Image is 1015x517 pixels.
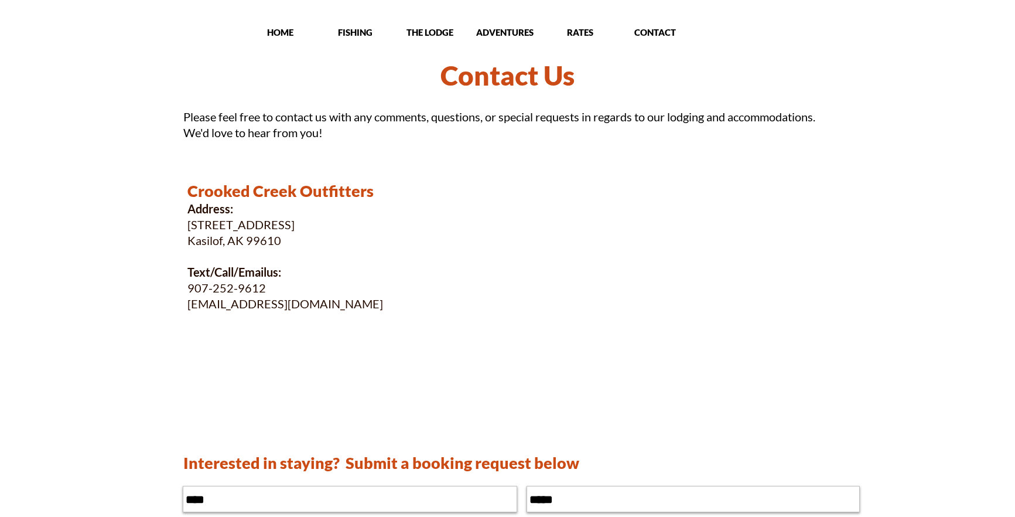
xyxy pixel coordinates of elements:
h2: Interested in staying? Submit a booking request below [183,453,623,473]
p: FISHING [319,26,392,38]
h1: Please feel free to contact us with any comments, questions, or special requests in regards to ou... [183,109,832,141]
p: HOME [244,26,317,38]
span: us: [266,265,281,279]
p: [EMAIL_ADDRESS][DOMAIN_NAME] [187,296,539,312]
p: ADVENTURES [469,26,542,38]
p: CONTACT [618,26,692,38]
p: [STREET_ADDRESS] [187,217,539,233]
p: Text/Call/Email [187,264,539,280]
p: Contact Us [156,55,859,97]
p: Kasilof, AK 99610 [187,233,539,249]
p: Address: [187,201,539,217]
p: 907- [187,280,539,296]
span: 252-9612 [213,281,266,295]
p: RATES [544,26,617,38]
p: Crooked Creek Outfitters [187,181,539,201]
p: THE LODGE [394,26,467,38]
